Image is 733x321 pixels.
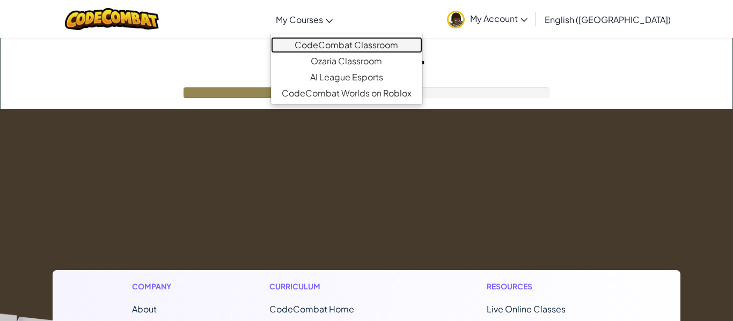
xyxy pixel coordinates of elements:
h1: Curriculum [269,281,399,292]
a: English ([GEOGRAPHIC_DATA]) [539,5,676,34]
span: My Courses [276,14,323,25]
span: My Account [470,13,527,24]
img: avatar [447,11,465,28]
h1: Loading... [1,38,732,71]
h1: Company [132,281,182,292]
a: AI League Esports [271,69,422,85]
a: About [132,303,157,315]
a: CodeCombat Classroom [271,37,422,53]
a: My Courses [270,5,338,34]
a: Live Online Classes [487,303,566,315]
span: CodeCombat Home [269,303,354,315]
span: English ([GEOGRAPHIC_DATA]) [545,14,671,25]
a: CodeCombat Worlds on Roblox [271,85,422,101]
img: CodeCombat logo [65,8,159,30]
a: Ozaria Classroom [271,53,422,69]
h1: Resources [487,281,601,292]
a: My Account [442,2,533,36]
